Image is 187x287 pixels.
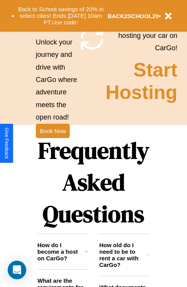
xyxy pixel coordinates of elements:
[36,36,79,124] p: Unlock your journey and drive with CarGo where adventure meets the open road!
[108,13,159,19] b: BACK2SCHOOL20
[4,128,9,159] div: Give Feedback
[37,242,85,261] h3: How do I become a host on CarGo?
[8,261,26,279] div: Open Intercom Messenger
[14,4,108,28] button: Back to School savings of 20% in select cities! Ends [DATE] 10am PT.Use code:
[36,124,70,138] button: Book Now
[106,59,177,104] h2: Start Hosting
[99,242,148,268] h3: How old do I need to be to rent a car with CarGo?
[37,131,150,234] h1: Frequently Asked Questions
